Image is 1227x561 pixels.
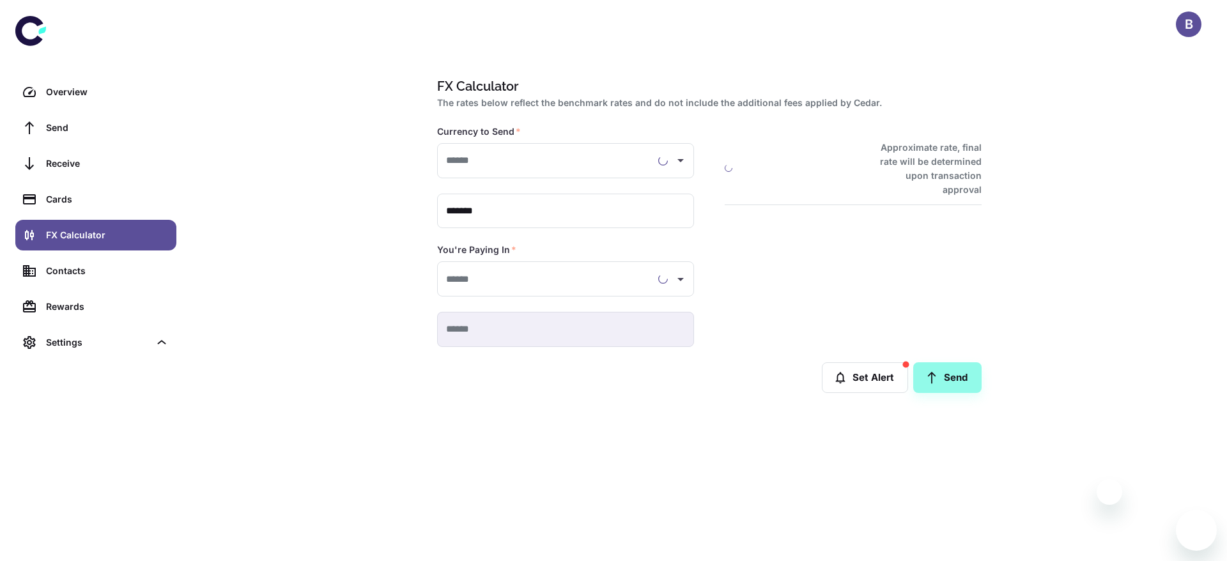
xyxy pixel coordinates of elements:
[15,77,176,107] a: Overview
[866,141,982,197] h6: Approximate rate, final rate will be determined upon transaction approval
[15,148,176,179] a: Receive
[913,362,982,393] a: Send
[46,121,169,135] div: Send
[46,300,169,314] div: Rewards
[15,256,176,286] a: Contacts
[15,220,176,250] a: FX Calculator
[437,77,976,96] h1: FX Calculator
[1176,510,1217,551] iframe: Button to launch messaging window
[15,184,176,215] a: Cards
[46,264,169,278] div: Contacts
[672,270,690,288] button: Open
[822,362,908,393] button: Set Alert
[46,192,169,206] div: Cards
[672,151,690,169] button: Open
[1176,12,1201,37] button: B
[1097,479,1122,505] iframe: Close message
[46,228,169,242] div: FX Calculator
[437,243,516,256] label: You're Paying In
[46,335,150,350] div: Settings
[15,112,176,143] a: Send
[46,157,169,171] div: Receive
[15,291,176,322] a: Rewards
[15,327,176,358] div: Settings
[437,125,521,138] label: Currency to Send
[46,85,169,99] div: Overview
